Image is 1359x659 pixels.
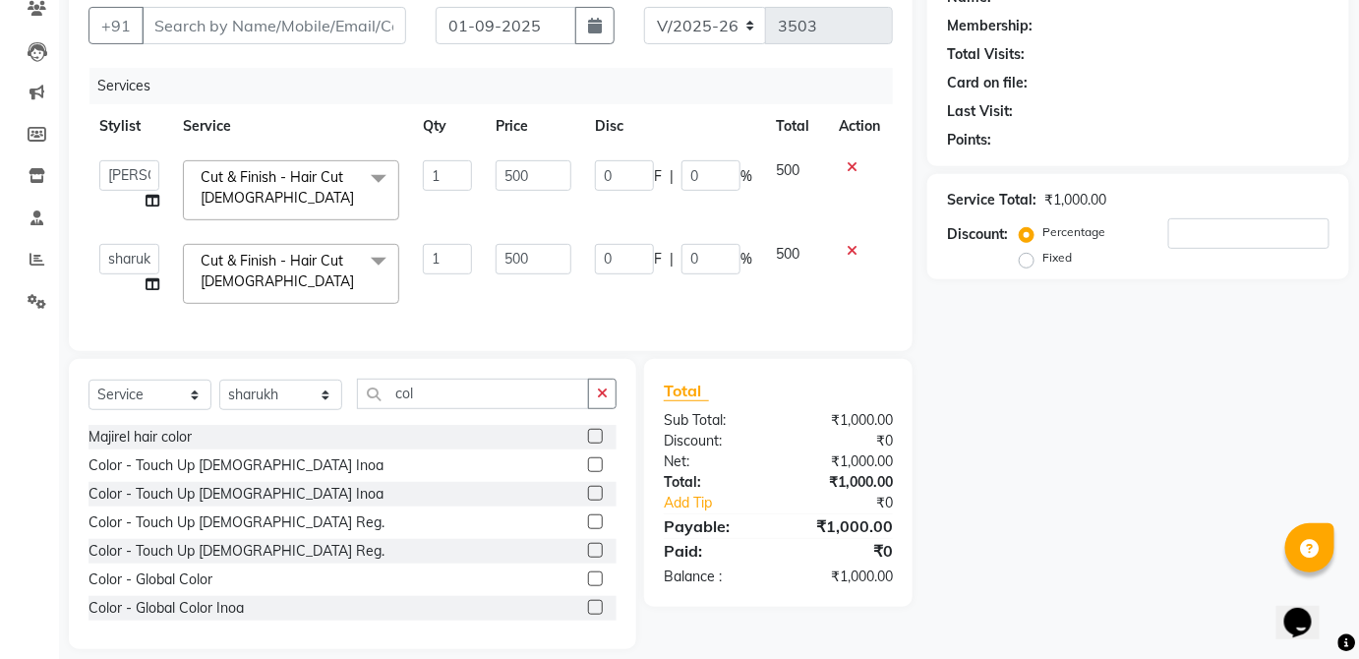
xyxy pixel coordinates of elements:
[947,44,1025,65] div: Total Visits:
[649,410,779,431] div: Sub Total:
[778,472,908,493] div: ₹1,000.00
[484,104,583,149] th: Price
[649,567,779,587] div: Balance :
[776,161,799,179] span: 500
[89,427,192,448] div: Majirel hair color
[201,168,354,207] span: Cut & Finish - Hair Cut [DEMOGRAPHIC_DATA]
[89,598,244,619] div: Color - Global Color Inoa
[201,252,354,290] span: Cut & Finish - Hair Cut [DEMOGRAPHIC_DATA]
[649,472,779,493] div: Total:
[778,451,908,472] div: ₹1,000.00
[142,7,406,44] input: Search by Name/Mobile/Email/Code
[357,379,589,409] input: Search or Scan
[664,381,709,401] span: Total
[764,104,827,149] th: Total
[649,493,799,513] a: Add Tip
[947,73,1028,93] div: Card on file:
[649,514,779,538] div: Payable:
[778,431,908,451] div: ₹0
[89,569,212,590] div: Color - Global Color
[827,104,892,149] th: Action
[1276,580,1339,639] iframe: chat widget
[89,68,907,104] div: Services
[778,410,908,431] div: ₹1,000.00
[778,514,908,538] div: ₹1,000.00
[740,249,752,270] span: %
[89,7,144,44] button: +91
[583,104,764,149] th: Disc
[654,249,662,270] span: F
[1042,223,1105,241] label: Percentage
[776,245,799,263] span: 500
[88,104,171,149] th: Stylist
[799,493,908,513] div: ₹0
[171,104,411,149] th: Service
[740,166,752,187] span: %
[649,451,779,472] div: Net:
[947,190,1036,210] div: Service Total:
[670,249,674,270] span: |
[1044,190,1106,210] div: ₹1,000.00
[354,272,363,290] a: x
[89,541,384,562] div: Color - Touch Up [DEMOGRAPHIC_DATA] Reg.
[947,101,1013,122] div: Last Visit:
[89,455,384,476] div: Color - Touch Up [DEMOGRAPHIC_DATA] Inoa
[947,130,991,150] div: Points:
[649,539,779,563] div: Paid:
[89,484,384,505] div: Color - Touch Up [DEMOGRAPHIC_DATA] Inoa
[649,431,779,451] div: Discount:
[947,16,1033,36] div: Membership:
[778,539,908,563] div: ₹0
[354,189,363,207] a: x
[654,166,662,187] span: F
[947,224,1008,245] div: Discount:
[411,104,484,149] th: Qty
[670,166,674,187] span: |
[89,512,384,533] div: Color - Touch Up [DEMOGRAPHIC_DATA] Reg.
[778,567,908,587] div: ₹1,000.00
[1042,249,1072,267] label: Fixed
